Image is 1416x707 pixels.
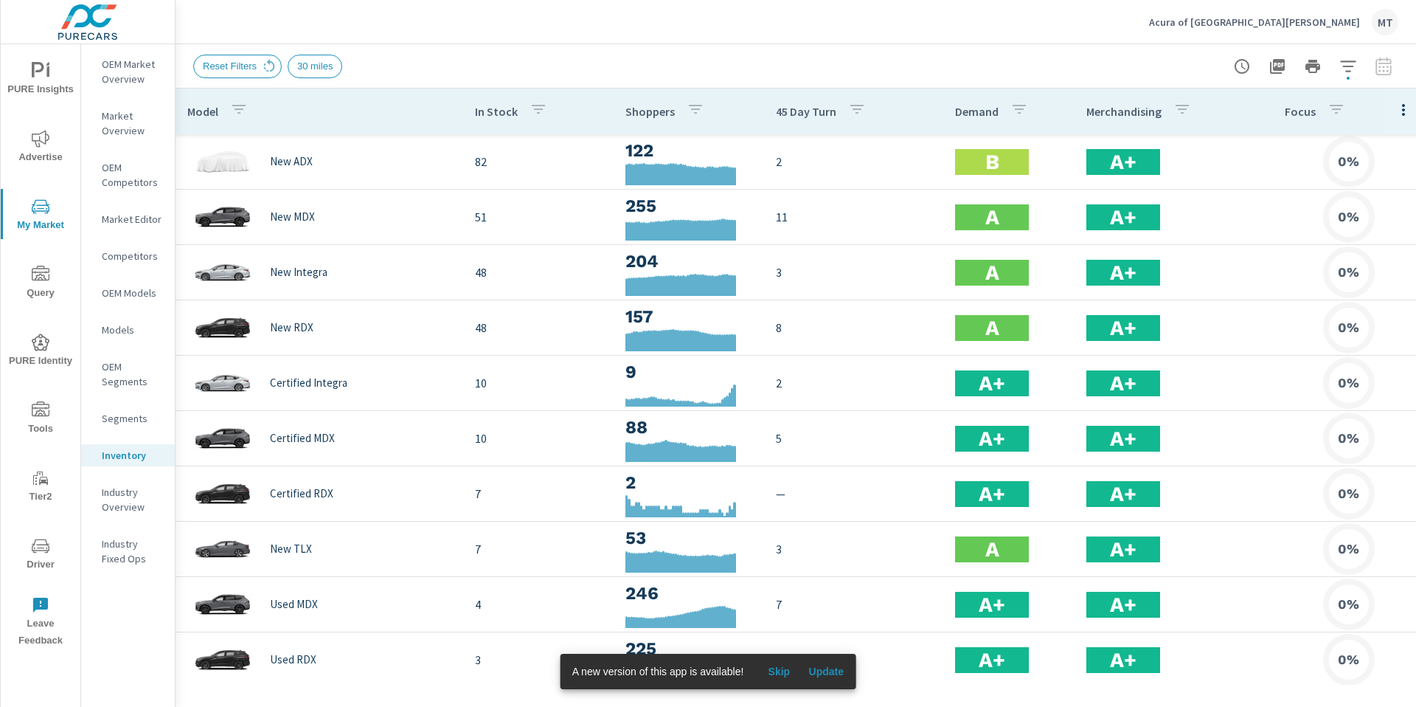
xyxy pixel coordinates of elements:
span: A new version of this app is available! [572,666,744,677]
div: Segments [81,407,175,430]
h6: 0% [1338,542,1359,556]
span: Query [5,266,76,302]
h2: A+ [1110,204,1136,230]
p: Used RDX [270,653,316,666]
h2: A+ [1110,260,1136,286]
h2: A+ [1110,537,1136,562]
img: glamour [193,638,252,682]
div: Inventory [81,444,175,466]
h2: A [985,204,999,230]
p: Merchandising [1086,104,1162,119]
img: glamour [193,416,252,461]
p: 48 [475,319,602,337]
p: Focus [1285,104,1316,119]
p: Model [187,104,218,119]
div: Models [81,319,175,341]
p: New RDX [270,321,313,334]
h3: 225 [625,636,752,661]
span: Leave Feedback [5,596,76,649]
div: Market Overview [81,105,175,142]
p: 48 [475,263,602,281]
img: glamour [193,250,252,294]
p: Acura of [GEOGRAPHIC_DATA][PERSON_NAME] [1149,15,1360,29]
div: Industry Overview [81,481,175,518]
h6: 0% [1338,265,1359,280]
p: Certified RDX [270,487,333,500]
div: OEM Market Overview [81,53,175,90]
p: 7 [475,540,602,558]
img: glamour [193,195,252,239]
p: 7 [475,485,602,503]
h3: 88 [625,415,752,440]
p: In Stock [475,104,518,119]
h2: A+ [1110,647,1136,673]
p: Market Overview [102,108,163,138]
button: Skip [755,660,802,683]
h3: 2 [625,470,752,495]
p: 51 [475,208,602,226]
div: MT [1372,9,1398,35]
h2: A [985,260,999,286]
p: Competitors [102,249,163,263]
div: OEM Competitors [81,156,175,193]
p: — [776,485,931,503]
div: Market Editor [81,208,175,230]
p: 10 [475,374,602,392]
p: OEM Segments [102,359,163,389]
h2: A+ [979,426,1005,452]
img: glamour [193,306,252,350]
div: Reset Filters [193,55,282,78]
p: 2 [776,374,931,392]
p: 2 [776,153,931,170]
p: New ADX [270,155,313,168]
h2: A+ [979,481,1005,507]
p: Used MDX [270,598,318,611]
p: OEM Competitors [102,160,163,190]
h3: 9 [625,359,752,384]
div: OEM Segments [81,356,175,393]
h6: 0% [1338,597,1359,612]
h2: A [985,315,999,341]
span: My Market [5,198,76,234]
p: 45 Day Turn [776,104,836,119]
h3: 255 [625,193,752,218]
button: Print Report [1298,52,1327,81]
span: PURE Identity [5,334,76,370]
h6: 0% [1338,376,1359,390]
p: Segments [102,411,163,426]
span: Advertise [5,130,76,166]
button: Update [802,660,850,683]
div: OEM Models [81,282,175,304]
h2: A+ [979,647,1005,673]
p: 3 [776,540,931,558]
h6: 0% [1338,652,1359,667]
p: New TLX [270,542,312,556]
h3: 53 [625,525,752,551]
p: 3 [475,651,602,669]
h2: A+ [979,370,1005,396]
h2: A+ [1110,149,1136,175]
div: Competitors [81,245,175,267]
p: Certified MDX [270,432,335,445]
p: 7 [776,596,931,613]
h2: A+ [1110,426,1136,452]
h6: 0% [1338,154,1359,169]
span: Reset Filters [194,61,265,72]
p: New Integra [270,266,327,279]
h2: A+ [1110,315,1136,341]
button: "Export Report to PDF" [1263,52,1292,81]
span: PURE Insights [5,62,76,98]
div: nav menu [1,44,80,655]
h3: 246 [625,581,752,606]
img: glamour [193,582,252,627]
p: 10 [475,430,602,447]
p: 5 [776,430,931,447]
h6: 0% [1338,210,1359,224]
button: Apply Filters [1333,52,1363,81]
h3: 122 [625,138,752,163]
h3: 204 [625,249,752,274]
p: Market Editor [102,212,163,227]
div: Industry Fixed Ops [81,533,175,570]
p: 4 [475,596,602,613]
p: 7 [776,651,931,669]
